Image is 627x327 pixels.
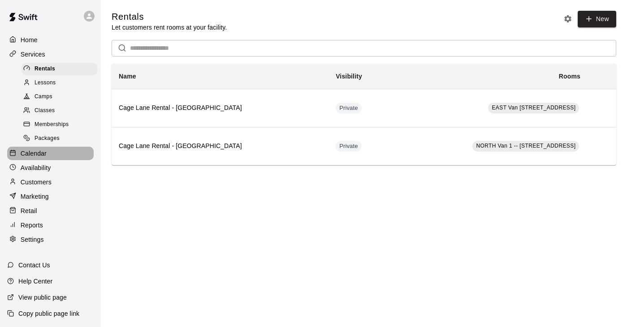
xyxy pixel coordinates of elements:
[35,134,60,143] span: Packages
[7,204,94,218] a: Retail
[7,218,94,232] a: Reports
[559,73,580,80] b: Rooms
[119,103,321,113] h6: Cage Lane Rental - [GEOGRAPHIC_DATA]
[21,50,45,59] p: Services
[22,132,97,145] div: Packages
[492,105,575,111] span: EAST Van [STREET_ADDRESS]
[7,175,94,189] a: Customers
[22,62,101,76] a: Rentals
[22,118,101,132] a: Memberships
[22,77,97,89] div: Lessons
[119,73,136,80] b: Name
[18,277,52,286] p: Help Center
[22,105,97,117] div: Classes
[22,76,101,90] a: Lessons
[18,261,50,270] p: Contact Us
[21,35,38,44] p: Home
[336,141,362,152] div: This service is hidden, and can only be accessed via a direct link
[21,206,37,215] p: Retail
[7,233,94,246] a: Settings
[21,178,52,187] p: Customers
[112,11,227,23] h5: Rentals
[22,63,97,75] div: Rentals
[7,147,94,160] a: Calendar
[336,103,362,113] div: This service is hidden, and can only be accessed via a direct link
[21,163,51,172] p: Availability
[21,235,44,244] p: Settings
[336,73,362,80] b: Visibility
[22,132,101,146] a: Packages
[18,293,67,302] p: View public page
[21,192,49,201] p: Marketing
[7,190,94,203] a: Marketing
[22,118,97,131] div: Memberships
[561,12,575,26] button: Rental settings
[35,78,56,87] span: Lessons
[35,65,55,74] span: Rentals
[35,106,55,115] span: Classes
[22,104,101,118] a: Classes
[7,33,94,47] a: Home
[22,91,97,103] div: Camps
[22,90,101,104] a: Camps
[21,221,43,230] p: Reports
[21,149,47,158] p: Calendar
[35,120,69,129] span: Memberships
[336,142,362,151] span: Private
[7,161,94,174] a: Availability
[578,11,616,27] a: New
[7,48,94,61] a: Services
[336,104,362,113] span: Private
[18,309,79,318] p: Copy public page link
[112,64,616,165] table: simple table
[119,141,321,151] h6: Cage Lane Rental - [GEOGRAPHIC_DATA]
[476,143,575,149] span: NORTH Van 1 -- [STREET_ADDRESS]
[112,23,227,32] p: Let customers rent rooms at your facility.
[35,92,52,101] span: Camps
